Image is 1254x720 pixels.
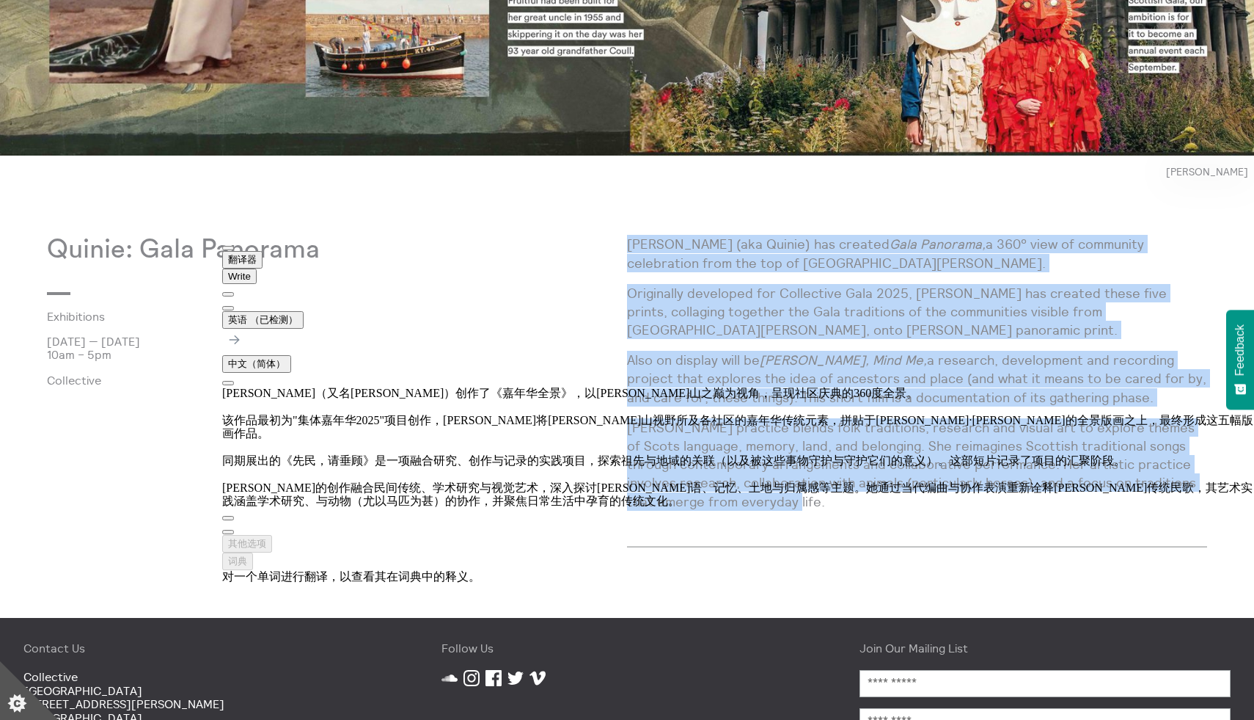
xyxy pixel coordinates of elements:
[1233,324,1247,376] span: Feedback
[1226,310,1254,410] button: Feedback - Show survey
[47,335,627,348] p: [DATE] — [DATE]
[441,641,813,655] h4: Follow Us
[47,310,604,323] a: Exhibitions
[859,641,1231,655] h4: Join Our Mailing List
[47,235,627,265] p: Quinie: Gala Panorama
[47,348,627,361] p: 10am – 5pm
[627,235,1207,272] p: [PERSON_NAME] (aka Quinie) has created a 360° view of community celebration from the top of [GEOG...
[47,374,627,387] p: Collective
[890,236,986,252] em: Gala Panorama,
[23,641,395,655] h4: Contact Us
